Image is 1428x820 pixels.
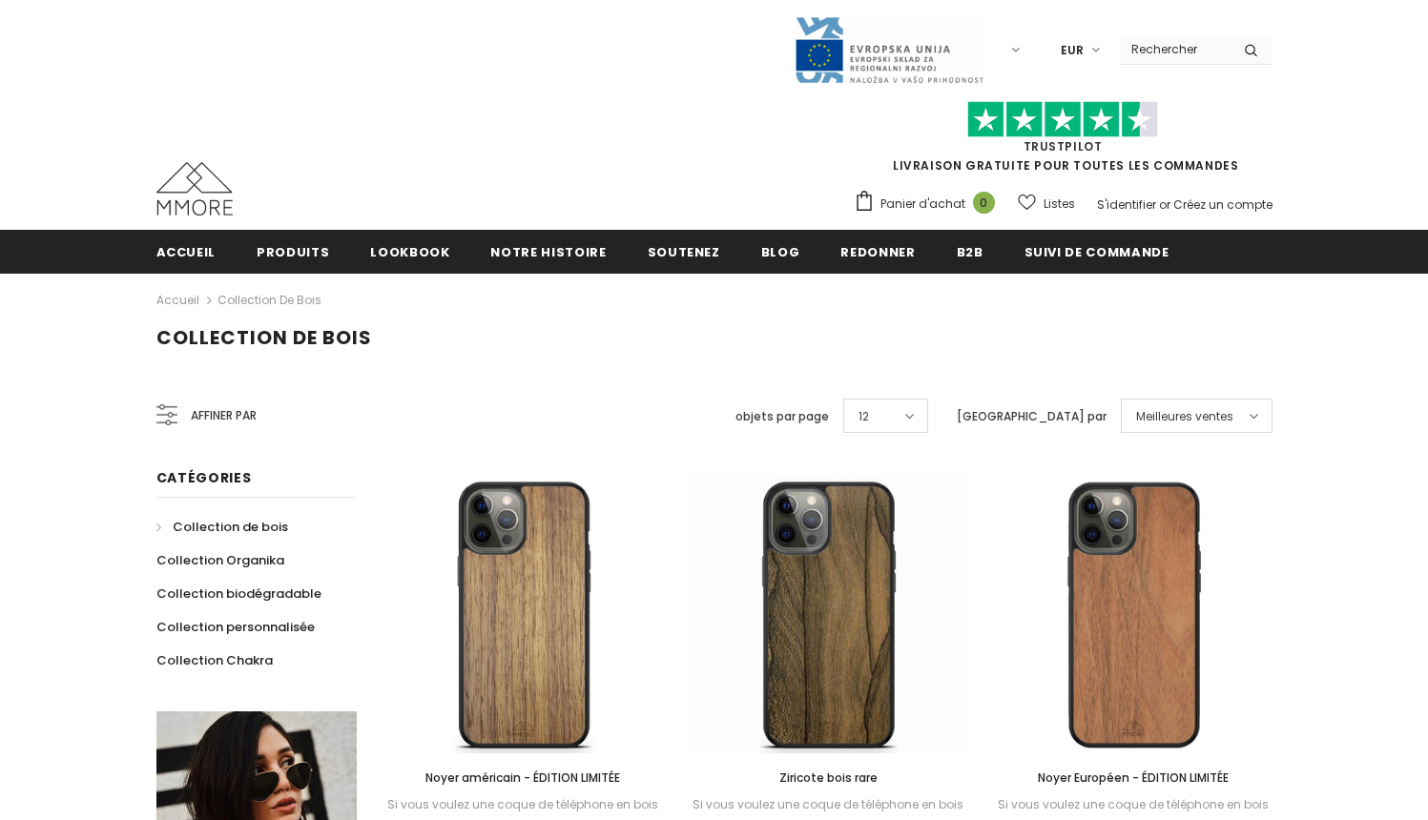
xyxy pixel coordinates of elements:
[794,15,984,85] img: Javni Razpis
[840,243,915,261] span: Redonner
[973,192,995,214] span: 0
[490,230,606,273] a: Notre histoire
[1136,407,1233,426] span: Meilleures ventes
[257,243,329,261] span: Produits
[957,243,983,261] span: B2B
[156,289,199,312] a: Accueil
[156,543,284,577] a: Collection Organika
[1038,769,1229,786] span: Noyer Européen - ÉDITION LIMITÉE
[370,243,449,261] span: Lookbook
[967,101,1158,138] img: Faites confiance aux étoiles pilotes
[648,230,720,273] a: soutenez
[735,407,829,426] label: objets par page
[425,769,620,786] span: Noyer américain - ÉDITION LIMITÉE
[1024,230,1169,273] a: Suivi de commande
[257,230,329,273] a: Produits
[156,584,321,603] span: Collection biodégradable
[648,243,720,261] span: soutenez
[156,162,233,215] img: Cas MMORE
[880,195,965,214] span: Panier d'achat
[794,41,984,57] a: Javni Razpis
[761,243,800,261] span: Blog
[995,768,1272,789] a: Noyer Européen - ÉDITION LIMITÉE
[156,510,288,543] a: Collection de bois
[217,292,321,308] a: Collection de bois
[854,190,1004,218] a: Panier d'achat 0
[1173,196,1273,213] a: Créez un compte
[156,618,315,636] span: Collection personnalisée
[779,769,878,786] span: Ziricote bois rare
[690,768,966,789] a: Ziricote bois rare
[859,407,869,426] span: 12
[1024,138,1103,154] a: TrustPilot
[156,230,217,273] a: Accueil
[854,110,1273,174] span: LIVRAISON GRATUITE POUR TOUTES LES COMMANDES
[1018,187,1075,220] a: Listes
[957,407,1107,426] label: [GEOGRAPHIC_DATA] par
[156,644,273,677] a: Collection Chakra
[370,230,449,273] a: Lookbook
[156,324,372,351] span: Collection de bois
[156,243,217,261] span: Accueil
[840,230,915,273] a: Redonner
[1044,195,1075,214] span: Listes
[191,405,257,426] span: Affiner par
[957,230,983,273] a: B2B
[1024,243,1169,261] span: Suivi de commande
[1159,196,1170,213] span: or
[385,768,662,789] a: Noyer américain - ÉDITION LIMITÉE
[761,230,800,273] a: Blog
[1120,35,1230,63] input: Search Site
[1097,196,1156,213] a: S'identifier
[156,651,273,669] span: Collection Chakra
[156,577,321,610] a: Collection biodégradable
[156,551,284,569] span: Collection Organika
[173,518,288,536] span: Collection de bois
[156,610,315,644] a: Collection personnalisée
[490,243,606,261] span: Notre histoire
[1061,41,1084,60] span: EUR
[156,468,252,487] span: Catégories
